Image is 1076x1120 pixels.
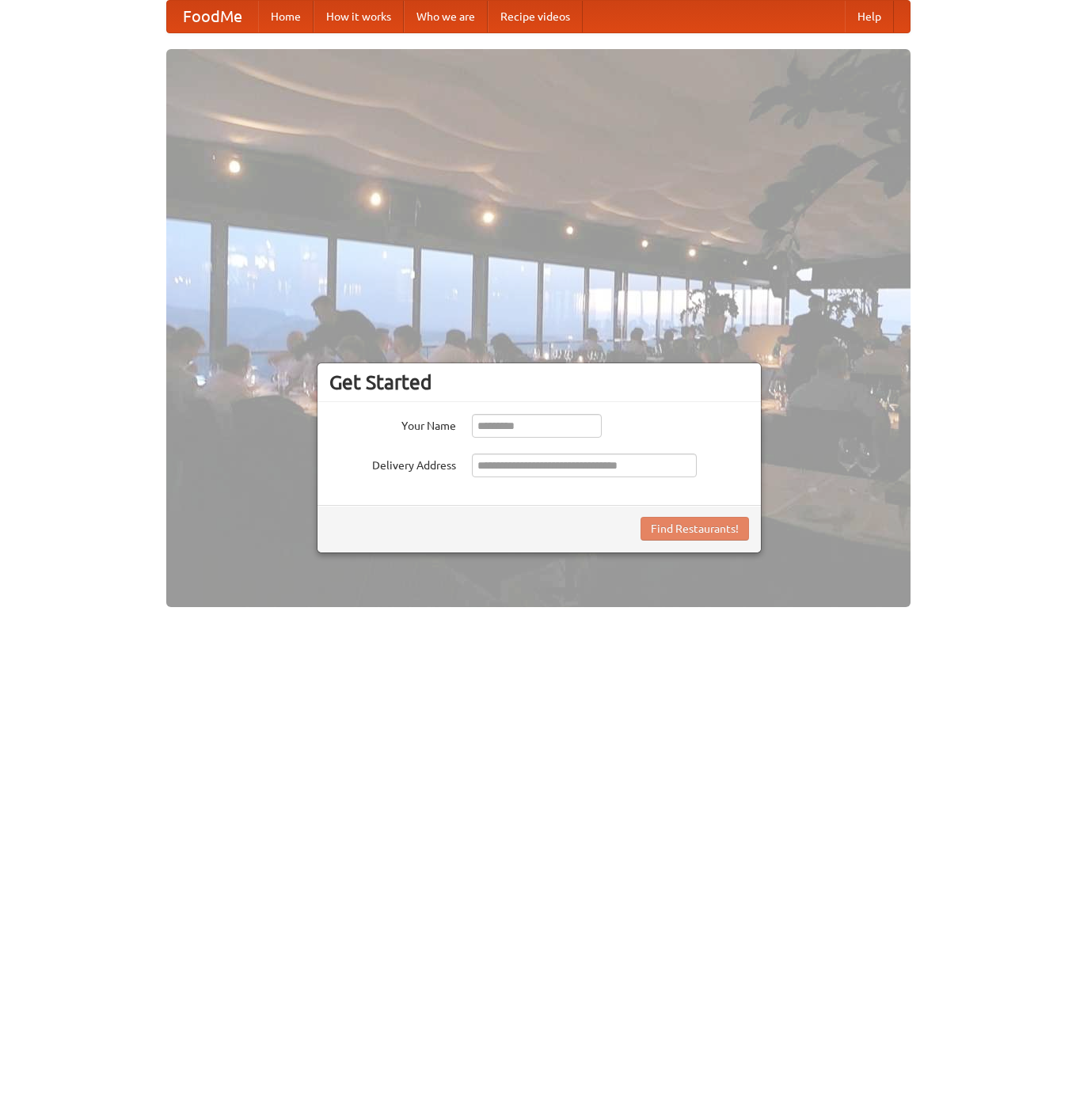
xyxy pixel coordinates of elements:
[314,1,404,32] a: How it works
[329,370,749,394] h3: Get Started
[258,1,314,32] a: Home
[404,1,488,32] a: Who we are
[329,414,456,434] label: Your Name
[167,1,258,32] a: FoodMe
[329,454,456,473] label: Delivery Address
[845,1,894,32] a: Help
[641,517,749,541] button: Find Restaurants!
[488,1,583,32] a: Recipe videos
